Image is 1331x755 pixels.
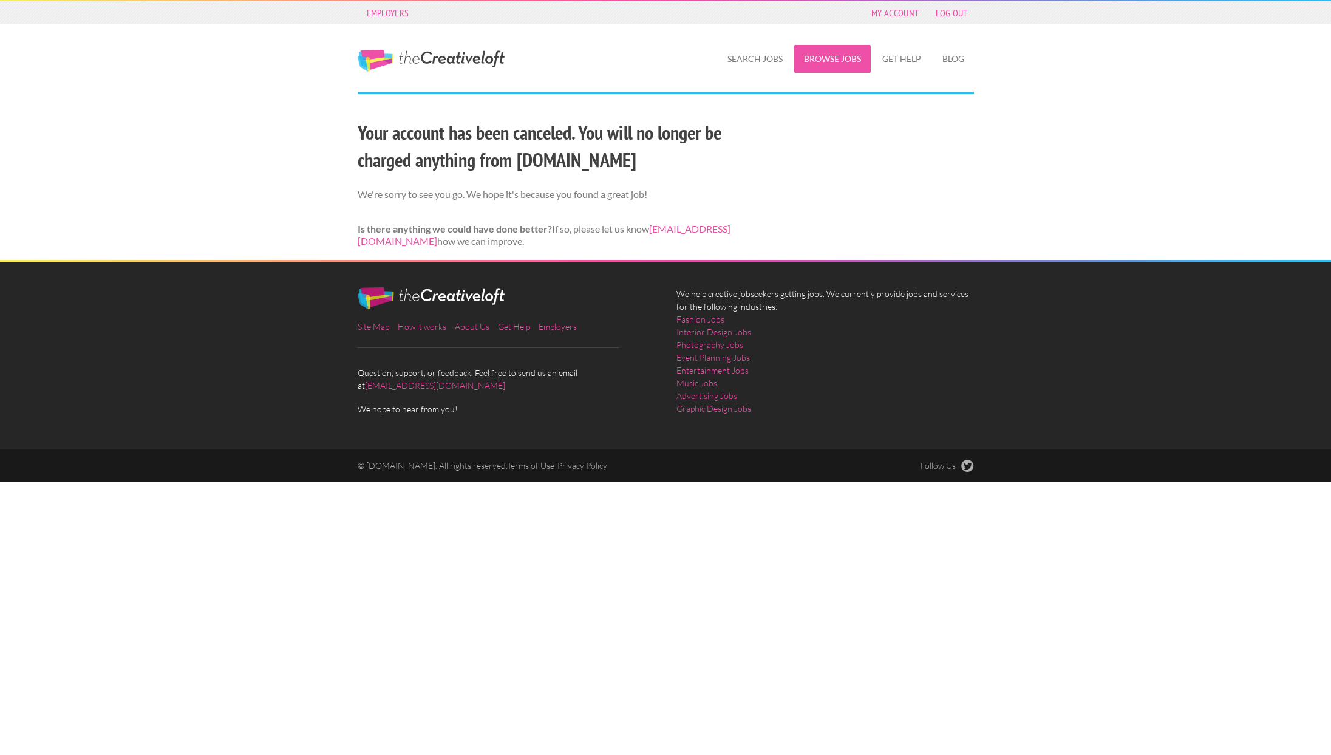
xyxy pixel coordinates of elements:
h2: Your account has been canceled. You will no longer be charged anything from [DOMAIN_NAME] [358,119,761,174]
a: Photography Jobs [676,338,743,351]
a: Entertainment Jobs [676,364,749,377]
a: Employers [361,4,415,21]
span: We hope to hear from you! [358,403,655,415]
a: Employers [539,321,577,332]
a: Search Jobs [718,45,792,73]
div: We help creative jobseekers getting jobs. We currently provide jobs and services for the followin... [665,287,984,425]
a: Graphic Design Jobs [676,402,751,415]
a: Get Help [873,45,931,73]
a: Advertising Jobs [676,389,737,402]
p: We're sorry to see you go. We hope it's because you found a great job! [358,188,761,201]
p: If so, please let us know how we can improve. [358,223,761,248]
a: [EMAIL_ADDRESS][DOMAIN_NAME] [358,223,730,247]
a: Fashion Jobs [676,313,724,326]
a: Music Jobs [676,377,717,389]
a: Log Out [930,4,973,21]
strong: Is there anything we could have done better? [358,223,552,234]
a: About Us [455,321,489,332]
a: Browse Jobs [794,45,871,73]
a: Site Map [358,321,389,332]
a: Blog [933,45,974,73]
a: Get Help [498,321,530,332]
a: My Account [865,4,925,21]
a: Interior Design Jobs [676,326,751,338]
a: [EMAIL_ADDRESS][DOMAIN_NAME] [365,380,505,391]
a: Privacy Policy [557,460,607,471]
img: The Creative Loft [358,287,505,309]
a: The Creative Loft [358,50,505,72]
a: How it works [398,321,446,332]
a: Terms of Use [507,460,554,471]
div: © [DOMAIN_NAME]. All rights reserved. - [347,460,825,472]
div: Question, support, or feedback. Feel free to send us an email at [347,287,665,415]
a: Follow Us [921,460,974,472]
a: Event Planning Jobs [676,351,750,364]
